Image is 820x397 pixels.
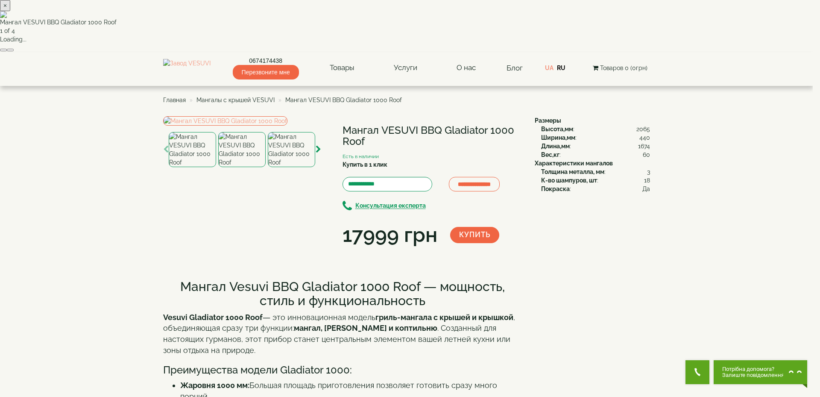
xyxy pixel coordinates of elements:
[541,168,650,176] div: :
[163,97,186,103] a: Главная
[541,126,573,132] b: Высота,мм
[541,143,570,150] b: Длина,мм
[233,56,299,65] a: 0674174438
[541,142,650,150] div: :
[541,125,650,133] div: :
[541,168,604,175] b: Толщина металла, мм
[644,176,650,185] span: 18
[557,65,565,71] a: RU
[535,117,561,124] b: Размеры
[541,150,650,159] div: :
[541,151,559,158] b: Вес,кг
[600,65,647,71] span: Товаров 0 (0грн)
[375,313,513,322] strong: гриль-мангала с крышей и крышкой
[169,132,216,167] img: Мангал VESUVI BBQ Gladiator 1000 Roof
[321,58,363,78] a: Товары
[285,97,402,103] span: Мангал VESUVI BBQ Gladiator 1000 Roof
[163,59,211,77] img: Завод VESUVI
[636,125,650,133] span: 2065
[163,312,522,356] p: — это инновационная модель , объединяющая сразу три функции: . Созданный для настоящих гурманов, ...
[714,360,807,384] button: Chat button
[343,160,387,169] label: Купить в 1 клик
[180,381,249,390] strong: Жаровня 1000 мм:
[541,133,650,142] div: :
[163,116,287,126] img: Мангал VESUVI BBQ Gladiator 1000 Roof
[685,360,709,384] button: Get Call button
[163,313,263,322] strong: Vesuvi Gladiator 1000 Roof
[343,221,437,250] div: 17999 грн
[541,176,650,185] div: :
[268,132,315,167] img: Мангал VESUVI BBQ Gladiator 1000 Roof
[647,168,650,176] span: 3
[639,133,650,142] span: 440
[294,323,437,332] strong: мангал, [PERSON_NAME] и коптильню
[541,177,597,184] b: К-во шампуров, шт
[233,65,299,79] span: Перезвоните мне
[385,58,426,78] a: Услуги
[163,279,522,308] h2: Мангал Vesuvi BBQ Gladiator 1000 Roof — мощность, стиль и функциональность
[590,63,650,73] button: Товаров 0 (0грн)
[722,366,784,372] span: Потрібна допомога?
[722,372,784,378] span: Залиште повідомлення
[196,97,275,103] a: Мангалы с крышей VESUVI
[541,134,575,141] b: Ширина,мм
[541,185,570,192] b: Покраска
[541,185,650,193] div: :
[448,58,484,78] a: О нас
[450,227,499,243] button: Купить
[643,150,650,159] span: 60
[7,49,14,51] button: Next (Right arrow key)
[343,125,522,147] h1: Мангал VESUVI BBQ Gladiator 1000 Roof
[638,142,650,150] span: 1674
[355,203,426,209] b: Консультация експерта
[218,132,266,167] img: Мангал VESUVI BBQ Gladiator 1000 Roof
[642,185,650,193] span: Да
[535,160,613,167] b: Характеристики мангалов
[163,365,522,376] h3: Преимущества модели Gladiator 1000:
[507,64,523,72] a: Блог
[545,65,553,71] a: UA
[343,153,379,159] small: Есть в наличии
